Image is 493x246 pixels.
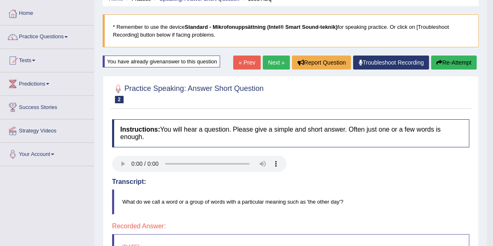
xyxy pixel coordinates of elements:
button: Re-Attempt [431,56,477,70]
span: 2 [115,96,124,103]
h4: You will hear a question. Please give a simple and short answer. Often just one or a few words is... [112,119,469,147]
a: Next » [263,56,290,70]
a: Troubleshoot Recording [353,56,429,70]
blockquote: * Remember to use the device for speaking practice. Or click on [Troubleshoot Recording] button b... [103,14,479,47]
h2: Practice Speaking: Answer Short Question [112,83,264,103]
a: Your Account [0,143,94,163]
h4: Recorded Answer: [112,223,469,230]
a: Success Stories [0,96,94,116]
a: Tests [0,49,94,70]
blockquote: What do we call a word or a group of words with a particular meaning such as 'the other day'? [112,189,469,214]
a: Home [0,2,94,23]
a: Predictions [0,72,94,93]
b: Instructions: [120,126,160,133]
h4: Transcript: [112,178,469,186]
div: You have already given answer to this question [103,56,220,67]
button: Report Question [292,56,351,70]
a: Strategy Videos [0,119,94,140]
a: Practice Questions [0,26,94,46]
a: « Prev [233,56,260,70]
b: Standard - Mikrofonuppsättning (Intel® Smart Sound-teknik) [185,24,337,30]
